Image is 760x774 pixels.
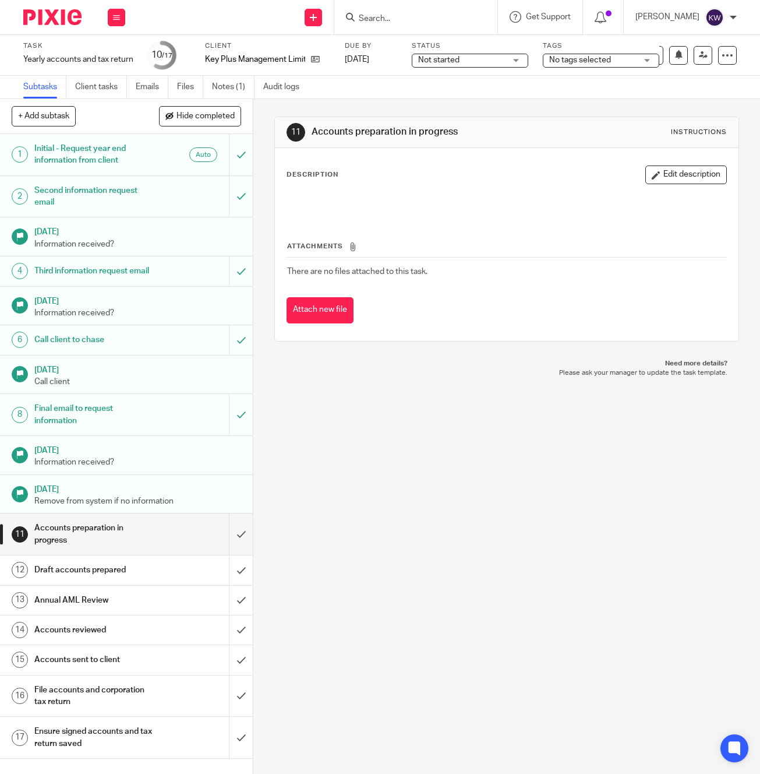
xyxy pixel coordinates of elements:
span: Attachments [287,243,343,249]
div: 10 [151,48,172,62]
div: 2 [12,188,28,205]
span: Hide completed [176,112,235,121]
a: Client tasks [75,76,127,98]
div: 17 [12,730,28,746]
h1: Accounts sent to client [34,651,157,669]
h1: Final email to request information [34,400,157,430]
p: Call client [34,376,241,388]
h1: Draft accounts prepared [34,561,157,579]
div: Instructions [671,128,727,137]
div: 1 [12,146,28,163]
button: + Add subtask [12,106,76,126]
h1: [DATE] [34,361,241,376]
span: No tags selected [549,56,611,64]
img: Pixie [23,9,82,25]
p: Description [287,170,338,180]
label: Task [23,41,133,51]
h1: Call client to chase [34,331,157,349]
label: Client [205,41,330,51]
div: 16 [12,688,28,704]
a: Subtasks [23,76,66,98]
div: 14 [12,622,28,638]
h1: [DATE] [34,442,241,456]
div: 11 [12,526,28,543]
span: [DATE] [345,55,369,64]
label: Status [412,41,528,51]
p: Please ask your manager to update the task template. [286,368,727,378]
button: Edit description [645,166,727,184]
a: Files [177,76,203,98]
label: Due by [345,41,397,51]
div: 4 [12,263,28,279]
p: [PERSON_NAME] [635,11,699,23]
div: 6 [12,332,28,348]
p: Remove from system if no information [34,495,241,507]
a: Notes (1) [212,76,254,98]
p: Information received? [34,238,241,250]
h1: [DATE] [34,223,241,238]
span: There are no files attached to this task. [287,268,427,276]
span: Get Support [526,13,571,21]
h1: File accounts and corporation tax return [34,681,157,711]
h1: Initial - Request year end information from client [34,140,157,170]
p: Key Plus Management Limited [205,54,305,65]
input: Search [358,14,462,24]
p: Need more details? [286,359,727,368]
div: 8 [12,407,28,423]
button: Attach new file [287,297,354,323]
img: svg%3E [705,8,724,27]
div: 13 [12,592,28,608]
h1: [DATE] [34,293,241,307]
h1: [DATE] [34,481,241,495]
a: Emails [136,76,168,98]
label: Tags [543,41,659,51]
h1: Second information request email [34,182,157,212]
div: 15 [12,652,28,668]
h1: Accounts preparation in progress [34,519,157,549]
p: Information received? [34,307,241,319]
a: Audit logs [263,76,308,98]
div: 12 [12,562,28,578]
h1: Annual AML Review [34,592,157,609]
button: Hide completed [159,106,241,126]
h1: Third information request email [34,262,157,280]
h1: Accounts reviewed [34,621,157,639]
div: Auto [189,147,217,162]
span: Not started [418,56,459,64]
div: Yearly accounts and tax return [23,54,133,65]
div: 11 [287,123,305,142]
small: /17 [162,52,172,59]
p: Information received? [34,456,241,468]
h1: Ensure signed accounts and tax return saved [34,723,157,752]
h1: Accounts preparation in progress [312,126,532,138]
